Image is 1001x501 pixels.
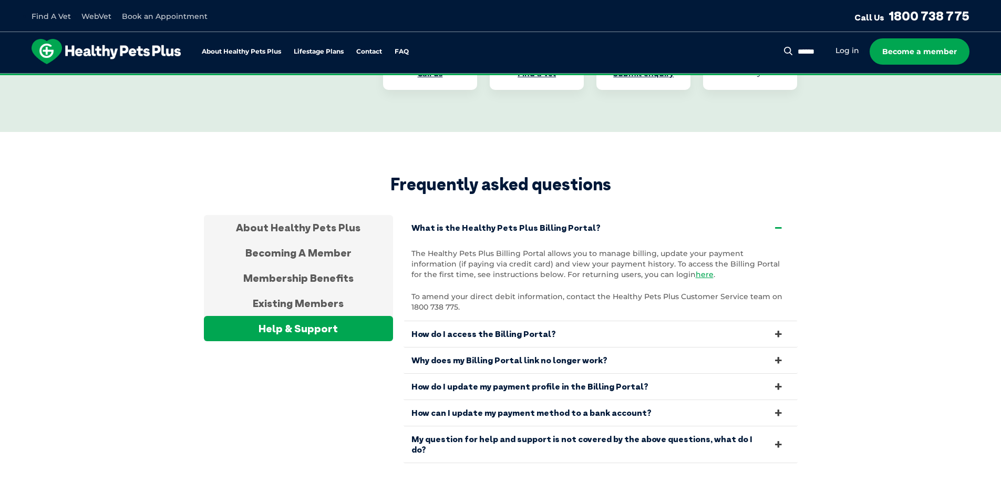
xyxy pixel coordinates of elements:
[304,74,697,83] span: Proactive, preventative wellness program designed to keep your pet healthier and happier for longer
[870,38,969,65] a: Become a member
[411,249,780,279] span: The Healthy Pets Plus Billing Portal allows you to manage billing, update your payment informatio...
[356,48,382,55] a: Contact
[294,48,344,55] a: Lifestage Plans
[411,292,782,312] span: To amend your direct debit information, contact the Healthy Pets Plus Customer Service team on 18...
[835,46,859,56] a: Log in
[518,69,556,78] a: Find a vet
[782,46,795,56] button: Search
[204,265,393,291] div: Membership Benefits
[404,347,798,373] a: Why does my Billing Portal link no longer work?
[32,39,181,64] img: hpp-logo
[404,321,798,347] a: How do I access the Billing Portal?
[404,426,798,462] a: My question for help and support is not covered by the above questions, what do I do?
[854,12,884,23] span: Call Us
[404,374,798,400] a: How do I update my payment profile in the Billing Portal?
[202,48,281,55] a: About Healthy Pets Plus
[122,12,208,21] a: Book an Appointment
[696,270,714,279] a: here
[613,69,674,78] a: Submit enquiry
[81,12,111,21] a: WebVet
[32,12,71,21] a: Find A Vet
[395,48,409,55] a: FAQ
[204,291,393,316] div: Existing Members
[204,240,393,265] div: Becoming A Member
[204,316,393,341] div: Help & Support
[404,400,798,426] a: How can I update my payment method to a bank account?
[204,215,393,240] div: About Healthy Pets Plus
[204,174,798,194] h2: Frequently asked questions
[417,69,442,78] a: Call us
[854,8,969,24] a: Call Us1800 738 775
[404,215,798,241] a: What is the Healthy Pets Plus Billing Portal?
